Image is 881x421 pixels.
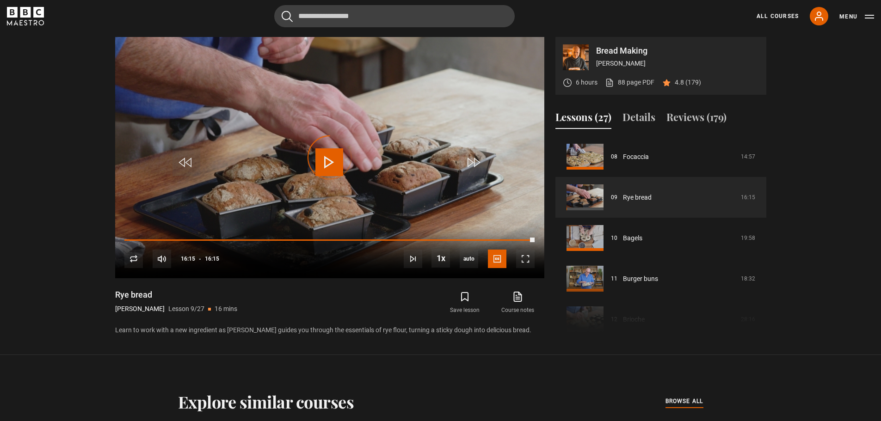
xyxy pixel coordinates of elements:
[665,397,703,407] a: browse all
[596,47,759,55] p: Bread Making
[622,110,655,129] button: Details
[438,289,491,316] button: Save lesson
[491,289,544,316] a: Course notes
[115,325,544,335] p: Learn to work with a new ingredient as [PERSON_NAME] guides you through the essentials of rye flo...
[555,110,611,129] button: Lessons (27)
[665,397,703,406] span: browse all
[153,250,171,268] button: Mute
[596,59,759,68] p: [PERSON_NAME]
[404,250,422,268] button: Next Lesson
[124,239,534,241] div: Progress Bar
[666,110,727,129] button: Reviews (179)
[181,250,195,267] span: 16:15
[623,152,649,162] a: Focaccia
[460,250,478,268] span: auto
[7,7,44,25] svg: BBC Maestro
[168,304,204,314] p: Lesson 9/27
[115,37,544,278] video-js: Video Player
[431,249,450,268] button: Playback Rate
[623,233,642,243] a: Bagels
[124,250,143,268] button: Replay
[282,11,293,22] button: Submit the search query
[115,289,237,300] h1: Rye bread
[576,78,598,87] p: 6 hours
[199,256,201,262] span: -
[115,304,165,314] p: [PERSON_NAME]
[178,392,354,411] h2: Explore similar courses
[516,250,535,268] button: Fullscreen
[757,12,799,20] a: All Courses
[205,250,219,267] span: 16:15
[675,78,701,87] p: 4.8 (179)
[215,304,237,314] p: 16 mins
[488,250,506,268] button: Captions
[274,5,515,27] input: Search
[839,12,874,21] button: Toggle navigation
[623,193,652,202] a: Rye bread
[623,274,658,284] a: Burger buns
[605,78,654,87] a: 88 page PDF
[460,250,478,268] div: Current quality: 360p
